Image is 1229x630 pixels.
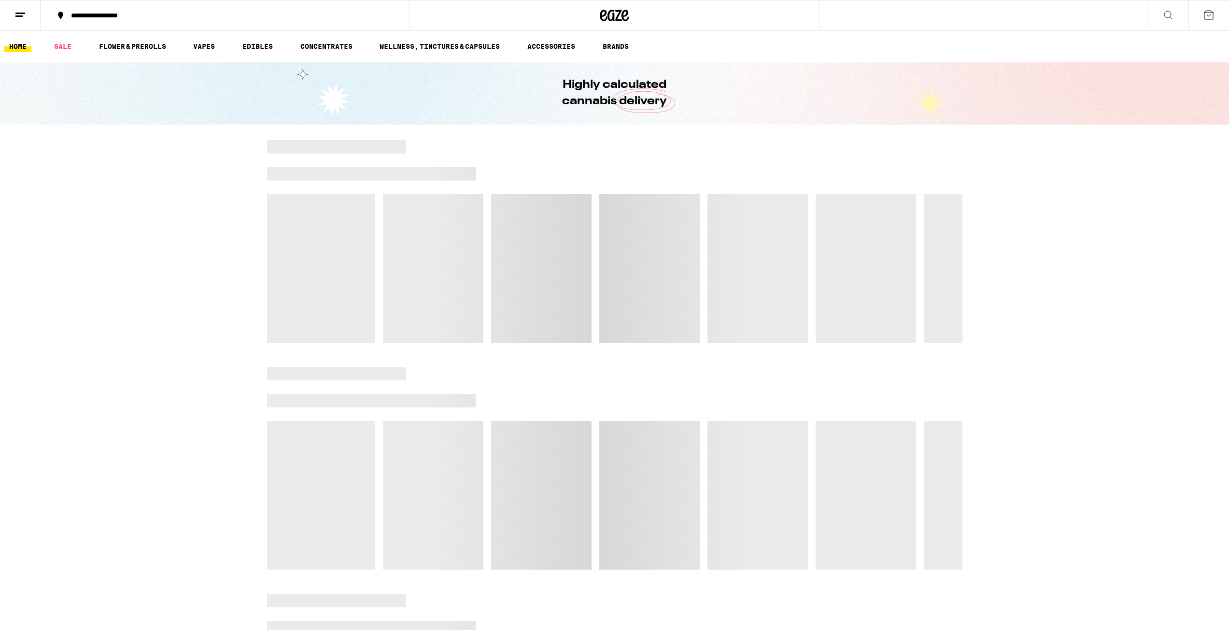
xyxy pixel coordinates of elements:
a: HOME [4,41,31,52]
a: BRANDS [598,41,634,52]
h1: Highly calculated cannabis delivery [535,77,694,110]
a: SALE [49,41,76,52]
a: EDIBLES [238,41,278,52]
a: VAPES [188,41,220,52]
a: FLOWER & PREROLLS [94,41,171,52]
a: CONCENTRATES [296,41,357,52]
a: WELLNESS, TINCTURES & CAPSULES [375,41,505,52]
a: ACCESSORIES [523,41,580,52]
